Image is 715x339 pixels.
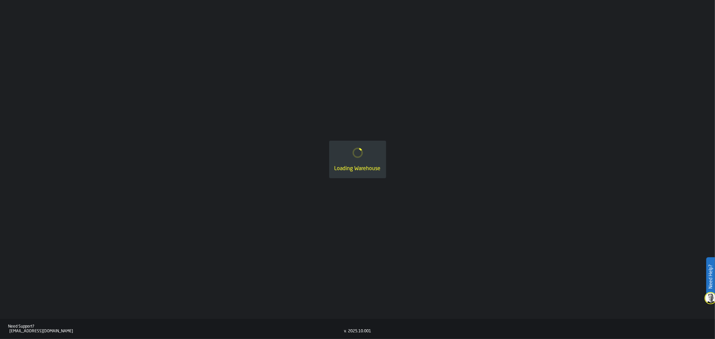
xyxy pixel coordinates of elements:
div: v. [344,329,347,334]
div: Need Support? [8,324,344,329]
div: [EMAIL_ADDRESS][DOMAIN_NAME] [9,329,344,334]
div: 2025.10.001 [348,329,371,334]
a: Need Support?[EMAIL_ADDRESS][DOMAIN_NAME] [8,324,344,334]
div: Loading Warehouse [335,165,381,173]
